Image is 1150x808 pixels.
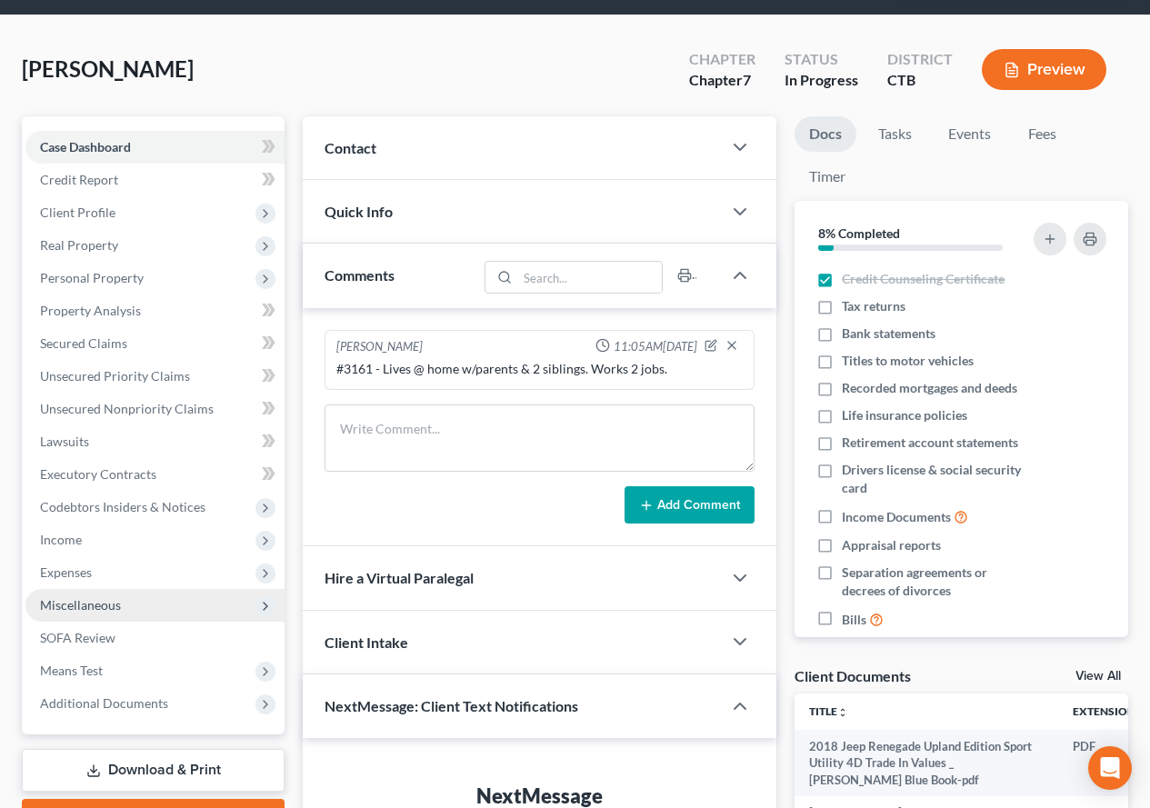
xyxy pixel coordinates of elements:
a: Timer [795,159,860,195]
button: Preview [982,49,1106,90]
span: Unsecured Nonpriority Claims [40,401,214,416]
div: In Progress [785,70,858,91]
span: Expenses [40,564,92,580]
span: Case Dashboard [40,139,131,155]
span: Separation agreements or decrees of divorces [842,564,1029,600]
a: Secured Claims [25,327,285,360]
span: Tax returns [842,297,905,315]
span: Bank statements [842,324,935,343]
a: Unsecured Nonpriority Claims [25,393,285,425]
span: SOFA Review [40,630,115,645]
div: Client Documents [795,666,911,685]
span: Drivers license & social security card [842,461,1029,497]
a: Fees [1013,116,1071,152]
span: Retirement account statements [842,434,1018,452]
span: Codebtors Insiders & Notices [40,499,205,514]
span: Comments [325,266,395,284]
input: Search... [518,262,663,293]
a: Case Dashboard [25,131,285,164]
a: Events [934,116,1005,152]
span: Credit Counseling Certificate [842,270,1005,288]
div: Chapter [689,70,755,91]
div: Status [785,49,858,70]
a: Tasks [864,116,926,152]
a: Property Analysis [25,294,285,327]
span: Personal Property [40,270,144,285]
span: [PERSON_NAME] [22,55,194,82]
span: Contact [325,139,376,156]
span: Lawsuits [40,434,89,449]
a: Docs [795,116,856,152]
a: Download & Print [22,749,285,792]
span: Appraisal reports [842,536,941,554]
span: Real Property [40,237,118,253]
td: 2018 Jeep Renegade Upland Edition Sport Utility 4D Trade In Values _ [PERSON_NAME] Blue Book-pdf [795,730,1058,796]
span: Client Intake [325,633,408,651]
span: Recorded mortgages and deeds [842,379,1017,397]
span: Secured Claims [40,335,127,351]
span: Means Test [40,663,103,678]
div: Chapter [689,49,755,70]
a: Extensionunfold_more [1073,704,1146,718]
span: Additional Documents [40,695,168,711]
a: Unsecured Priority Claims [25,360,285,393]
span: Unsecured Priority Claims [40,368,190,384]
a: Lawsuits [25,425,285,458]
a: Credit Report [25,164,285,196]
div: Open Intercom Messenger [1088,746,1132,790]
a: View All [1075,670,1121,683]
span: NextMessage: Client Text Notifications [325,697,578,714]
span: Hire a Virtual Paralegal [325,569,474,586]
div: CTB [887,70,953,91]
span: Property Analysis [40,303,141,318]
span: Titles to motor vehicles [842,352,974,370]
span: Executory Contracts [40,466,156,482]
strong: 8% Completed [818,225,900,241]
div: #3161 - Lives @ home w/parents & 2 siblings. Works 2 jobs. [336,360,743,378]
span: Bills [842,611,866,629]
a: SOFA Review [25,622,285,654]
span: Life insurance policies [842,406,967,424]
span: 7 [743,71,751,88]
a: Titleunfold_more [809,704,848,718]
span: Client Profile [40,204,115,220]
div: District [887,49,953,70]
span: 11:05AM[DATE] [614,338,697,355]
button: Add Comment [625,486,755,524]
a: Executory Contracts [25,458,285,491]
span: Income Documents [842,508,951,526]
span: Credit Report [40,172,118,187]
i: unfold_more [837,707,848,718]
span: Quick Info [325,203,393,220]
span: Income [40,532,82,547]
div: [PERSON_NAME] [336,338,423,356]
span: Miscellaneous [40,597,121,613]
